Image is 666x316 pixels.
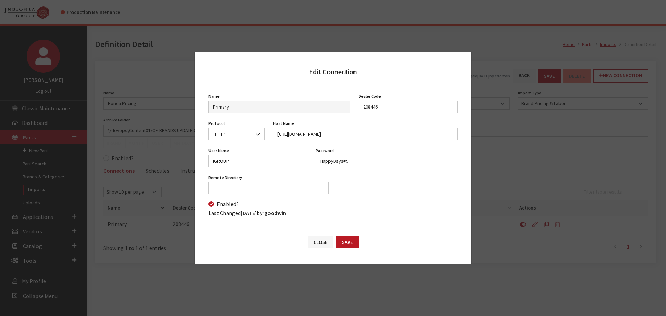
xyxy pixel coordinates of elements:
[359,93,381,100] label: Dealer Code
[316,147,334,154] label: Password
[213,130,260,138] span: HTTP
[208,147,229,154] label: User Name
[208,174,242,181] label: Remote Directory
[309,66,357,77] h2: Edit Connection
[204,209,462,217] div: Last Changed by
[308,236,333,248] button: Close
[336,236,359,248] button: Save
[217,200,239,208] label: Enabled?
[208,93,220,100] label: Name
[241,210,257,216] span: [DATE]
[273,120,294,127] label: Host Name
[262,210,286,216] b: rgoodwin
[208,120,225,127] label: Protocol
[208,128,265,140] span: HTTP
